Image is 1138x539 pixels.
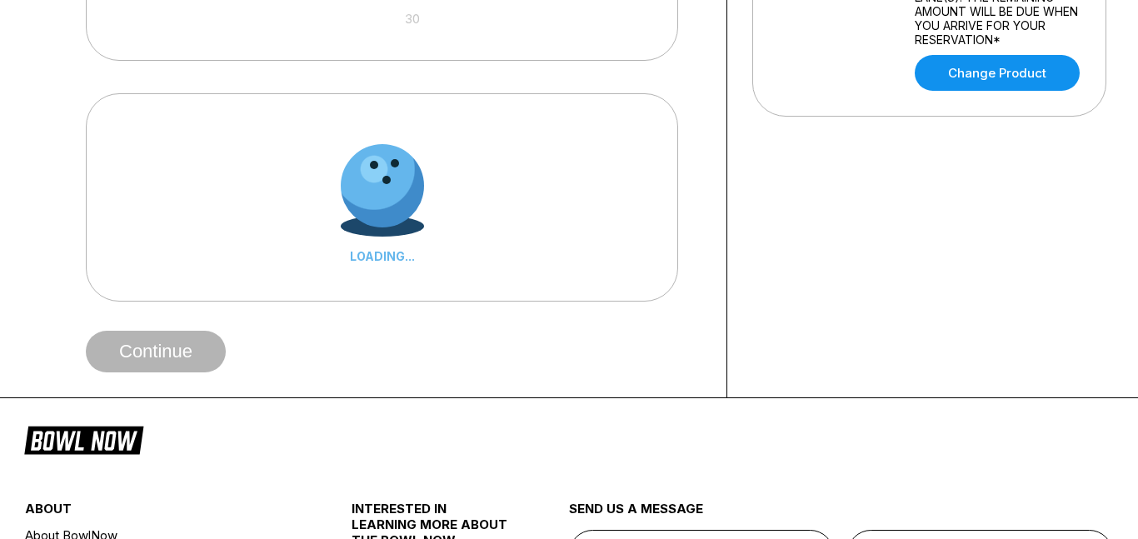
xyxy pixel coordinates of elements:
div: Not available Sunday, November 30th, 2025 [401,7,423,30]
div: send us a message [569,501,1113,530]
a: Change Product [915,55,1080,91]
div: about [25,501,297,525]
div: LOADING... [341,249,424,263]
